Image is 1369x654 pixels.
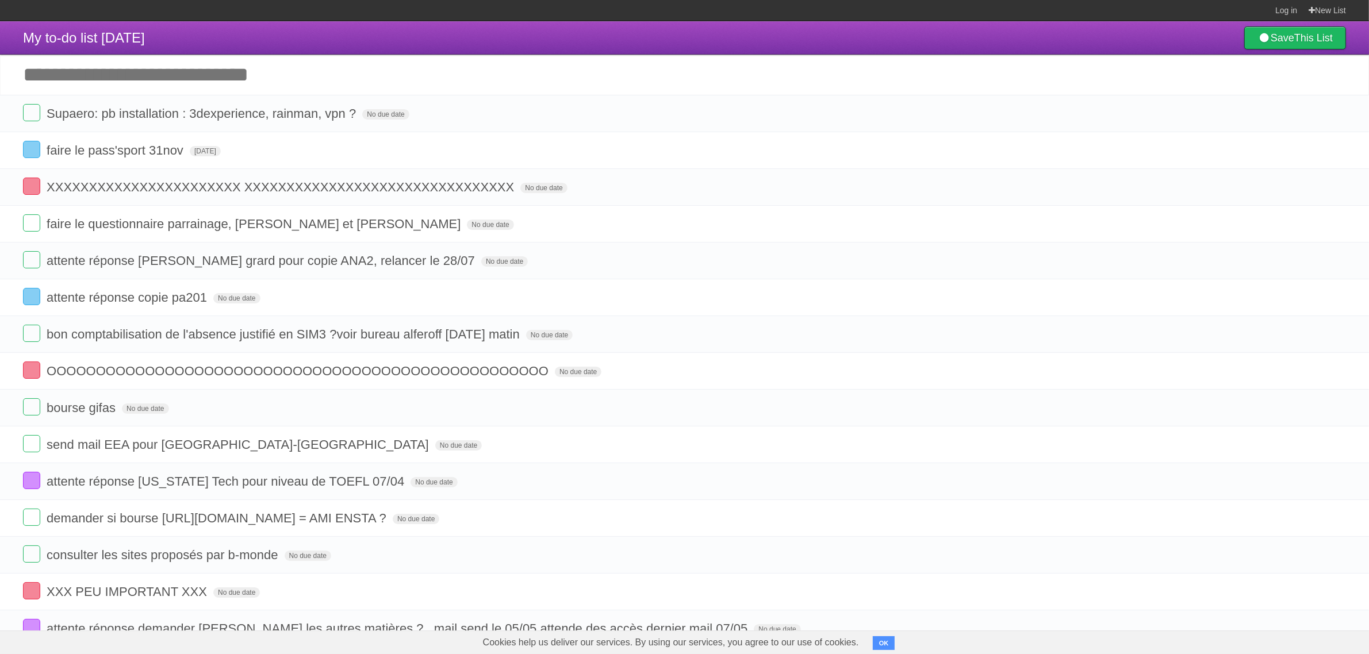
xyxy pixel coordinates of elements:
span: No due date [393,514,439,524]
label: Done [23,545,40,563]
span: No due date [435,440,482,451]
span: XXXXXXXXXXXXXXXXXXXXXXX XXXXXXXXXXXXXXXXXXXXXXXXXXXXXXXX [47,180,517,194]
span: No due date [213,587,260,598]
span: No due date [481,256,528,267]
span: No due date [362,109,409,120]
span: consulter les sites proposés par b-monde [47,548,281,562]
label: Done [23,619,40,636]
span: No due date [526,330,573,340]
span: No due date [213,293,260,303]
button: OK [873,636,895,650]
span: attente réponse [PERSON_NAME] grard pour copie ANA2, relancer le 28/07 [47,253,478,268]
span: No due date [285,551,331,561]
label: Done [23,361,40,379]
span: No due date [122,403,168,414]
span: [DATE] [190,146,221,156]
span: No due date [467,220,513,230]
span: My to-do list [DATE] [23,30,145,45]
span: attente réponse [US_STATE] Tech pour niveau de TOEFL 07/04 [47,474,407,488]
label: Done [23,582,40,599]
label: Done [23,251,40,268]
span: XXX PEU IMPORTANT XXX [47,584,210,599]
span: Cookies help us deliver our services. By using our services, you agree to our use of cookies. [471,631,871,654]
span: send mail EEA pour [GEOGRAPHIC_DATA]-[GEOGRAPHIC_DATA] [47,437,432,452]
span: OOOOOOOOOOOOOOOOOOOOOOOOOOOOOOOOOOOOOOOOOOOOOOOOOOO [47,364,551,378]
label: Done [23,398,40,416]
span: No due date [754,624,800,634]
label: Done [23,472,40,489]
label: Done [23,214,40,232]
b: This List [1294,32,1333,44]
span: No due date [555,367,601,377]
label: Done [23,509,40,526]
label: Done [23,104,40,121]
span: attente réponse copie pa201 [47,290,210,305]
span: Supaero: pb installation : 3dexperience, rainman, vpn ? [47,106,359,121]
label: Done [23,178,40,195]
span: bourse gifas [47,401,118,415]
a: SaveThis List [1244,26,1346,49]
span: faire le pass'sport 31nov [47,143,186,157]
span: No due date [411,477,457,487]
span: attente réponse demander [PERSON_NAME] les autres matières ? , mail send le 05/05 attende des acc... [47,621,750,636]
label: Done [23,435,40,452]
label: Done [23,141,40,158]
span: demander si bourse [URL][DOMAIN_NAME] = AMI ENSTA ? [47,511,389,525]
label: Done [23,325,40,342]
span: bon comptabilisation de l'absence justifié en SIM3 ?voir bureau alferoff [DATE] matin [47,327,523,341]
span: faire le questionnaire parrainage, [PERSON_NAME] et [PERSON_NAME] [47,217,463,231]
span: No due date [520,183,567,193]
label: Done [23,288,40,305]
